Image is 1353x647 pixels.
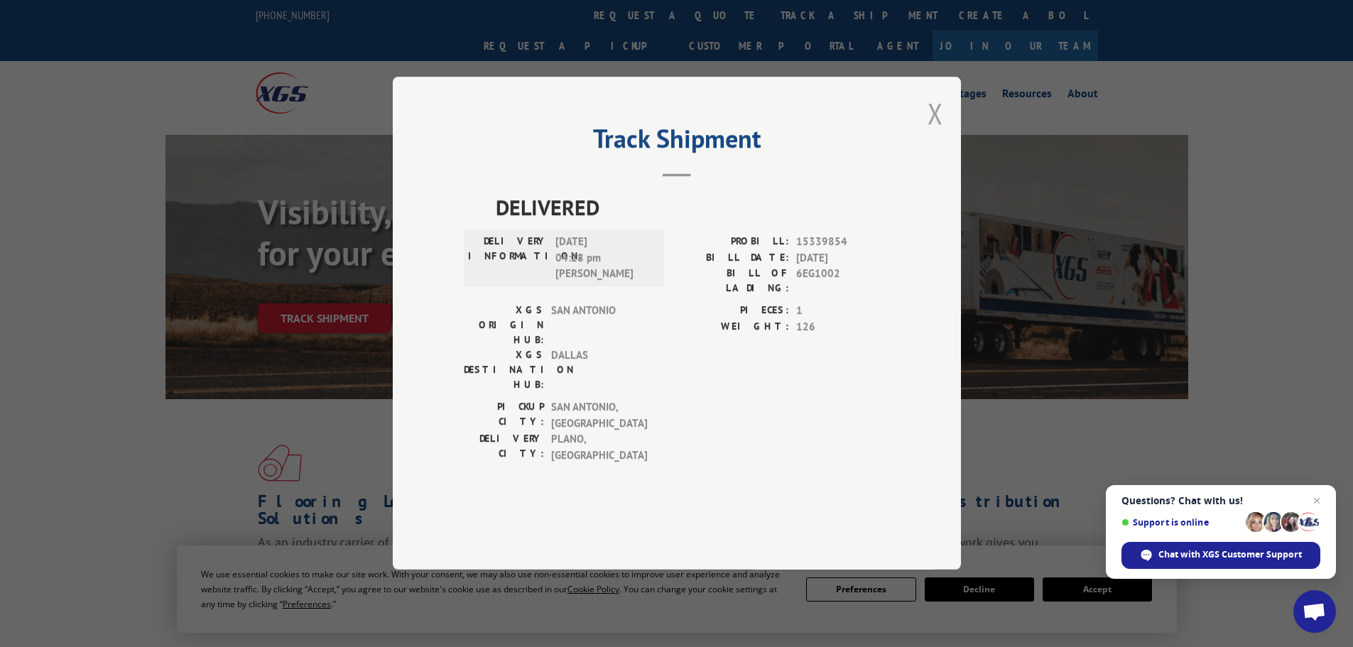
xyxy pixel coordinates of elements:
[677,250,789,266] label: BILL DATE:
[1121,495,1320,506] span: Questions? Chat with us!
[551,303,647,348] span: SAN ANTONIO
[1121,542,1320,569] div: Chat with XGS Customer Support
[677,303,789,320] label: PIECES:
[551,400,647,432] span: SAN ANTONIO , [GEOGRAPHIC_DATA]
[555,234,651,283] span: [DATE] 04:28 pm [PERSON_NAME]
[1293,590,1336,633] div: Open chat
[1121,517,1241,528] span: Support is online
[551,348,647,393] span: DALLAS
[796,234,890,251] span: 15339854
[464,129,890,156] h2: Track Shipment
[928,94,943,132] button: Close modal
[464,432,544,464] label: DELIVERY CITY:
[796,303,890,320] span: 1
[551,432,647,464] span: PLANO , [GEOGRAPHIC_DATA]
[1308,492,1325,509] span: Close chat
[677,319,789,335] label: WEIGHT:
[677,266,789,296] label: BILL OF LADING:
[468,234,548,283] label: DELIVERY INFORMATION:
[464,348,544,393] label: XGS DESTINATION HUB:
[677,234,789,251] label: PROBILL:
[464,303,544,348] label: XGS ORIGIN HUB:
[1158,548,1302,561] span: Chat with XGS Customer Support
[464,400,544,432] label: PICKUP CITY:
[796,266,890,296] span: 6EG1002
[796,319,890,335] span: 126
[496,192,890,224] span: DELIVERED
[796,250,890,266] span: [DATE]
